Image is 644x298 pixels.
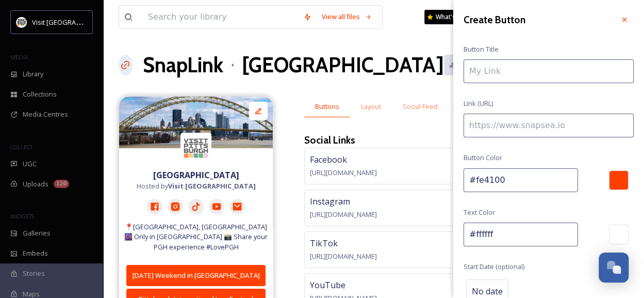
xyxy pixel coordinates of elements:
span: Button Color [464,153,502,163]
button: Analytics [444,55,494,75]
strong: [GEOGRAPHIC_DATA] [153,169,239,181]
h3: Create Button [464,12,525,27]
input: https://www.snapsea.io [464,114,634,137]
span: Hosted by [137,181,256,191]
span: Embeds [23,248,48,258]
button: [DATE] Weekend in [GEOGRAPHIC_DATA] [126,265,266,286]
strong: Visit [GEOGRAPHIC_DATA] [168,181,256,191]
span: TikTok [310,238,338,249]
a: What's New [424,10,476,24]
h3: Social Links [304,133,355,148]
span: Layout [361,102,381,112]
span: Visit [GEOGRAPHIC_DATA] [32,17,112,27]
h1: [GEOGRAPHIC_DATA] [242,50,444,81]
button: Open Chat [599,253,629,283]
span: Stories [23,269,45,278]
span: Library [23,69,43,79]
input: Search your library [143,6,298,28]
span: Media Centres [23,109,68,119]
span: Uploads [23,179,48,189]
span: 📍[GEOGRAPHIC_DATA], [GEOGRAPHIC_DATA] 🌆 Only in [GEOGRAPHIC_DATA] 📸 Share your PGH experience #Lo... [124,222,268,252]
span: Text Color [464,208,495,217]
span: [URL][DOMAIN_NAME] [310,252,377,261]
a: Analytics [444,55,499,75]
span: Facebook [310,154,347,165]
img: ac0349ef-b143-4b3b-8a6b-147128f579c3.jpg [119,97,273,148]
span: Instagram [310,196,350,207]
span: [URL][DOMAIN_NAME] [310,168,377,177]
img: unnamed.jpg [16,17,27,27]
span: Social Feed [403,102,438,112]
span: MEDIA [10,53,28,61]
span: WIDGETS [10,212,34,220]
a: SnapLink [143,50,223,81]
span: UGC [23,159,37,169]
span: Start Date (optional) [464,262,524,272]
input: My Link [464,59,634,83]
span: Galleries [23,228,51,238]
div: 120 [54,180,69,188]
span: COLLECT [10,143,32,151]
span: Buttons [315,102,339,112]
span: No date [472,285,503,297]
span: Collections [23,89,57,99]
span: Link (URL) [464,99,493,108]
span: YouTube [310,279,345,291]
span: Button Title [464,44,499,54]
span: [URL][DOMAIN_NAME] [310,210,377,219]
img: unnamed.jpg [180,133,211,164]
a: View all files [317,7,377,27]
div: [DATE] Weekend in [GEOGRAPHIC_DATA] [132,271,260,280]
